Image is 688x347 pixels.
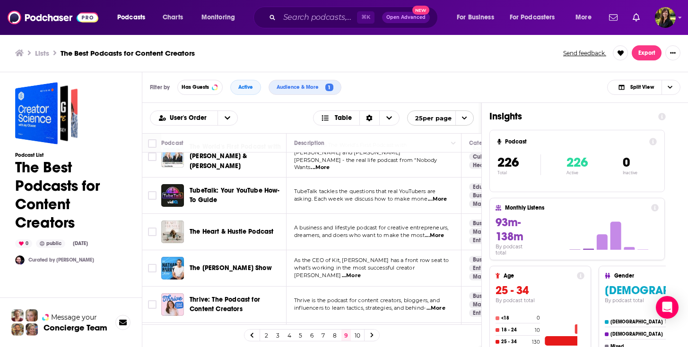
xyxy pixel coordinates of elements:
[15,82,78,144] a: The Best Podcasts for Content Creators
[150,115,218,121] button: open menu
[294,157,437,171] span: [PERSON_NAME] - the real life podcast from “Nobody Wants
[163,11,183,24] span: Charts
[177,80,223,95] button: Has Guests
[469,200,504,208] a: Marketing
[150,110,238,126] h2: Choose List sort
[569,10,603,25] button: open menu
[496,283,584,297] h3: 25 - 34
[428,195,447,203] span: ...More
[575,11,592,24] span: More
[408,111,452,126] span: 25 per page
[632,45,662,60] button: Export
[457,11,494,24] span: For Business
[469,309,512,317] a: Entrepreneur
[469,256,499,263] a: Business
[566,170,588,175] p: Active
[294,257,449,263] span: As the CEO of Kit, [PERSON_NAME] has a front row seat to
[161,257,184,279] a: The Nathan Barry Show
[44,323,107,332] h3: Concierge Team
[566,154,588,170] span: 226
[341,330,351,341] a: 9
[170,115,210,121] span: User's Order
[294,297,440,304] span: Thrive is the podcast for content creators, bloggers, and
[630,85,654,90] span: Split View
[469,153,496,161] a: Culture
[51,313,97,322] span: Message your
[496,297,584,304] h4: By podcast total
[190,264,272,272] span: The [PERSON_NAME] Show
[294,142,407,156] span: Welcome to The World's First Podcast with [PERSON_NAME] and [PERSON_NAME]
[161,137,183,149] div: Podcast
[307,330,317,341] a: 6
[412,6,429,15] span: New
[353,330,362,341] a: 10
[35,49,49,58] h3: Lists
[190,227,273,237] a: The Heart & Hustle Podcast
[510,11,555,24] span: For Podcasters
[607,80,680,95] button: Choose View
[537,315,540,321] h4: 0
[496,215,523,244] span: 93m-138m
[11,309,24,322] img: Sydney Profile
[238,85,253,90] span: Active
[655,7,676,28] span: Logged in as HowellMedia
[427,305,445,312] span: ...More
[386,15,426,20] span: Open Advanced
[469,228,504,236] a: Marketing
[623,170,637,175] p: Inactive
[285,330,294,341] a: 4
[469,292,499,300] a: Business
[497,170,540,175] p: Total
[469,161,495,169] a: Health
[148,191,157,200] span: Toggle select row
[504,272,573,279] h4: Age
[382,12,430,23] button: Open AdvancedNew
[277,85,322,90] span: Audience & More
[655,7,676,28] img: User Profile
[294,224,448,231] span: A business and lifestyle podcast for creative entrepreneurs,
[150,84,170,91] h3: Filter by
[469,301,504,308] a: Marketing
[469,273,504,280] a: Marketing
[36,239,65,248] div: public
[190,143,281,169] span: The World's First Podcast with [PERSON_NAME] & [PERSON_NAME]
[605,9,621,25] a: Show notifications dropdown
[501,339,530,345] h4: 25 - 34
[294,137,324,149] div: Description
[496,244,535,256] h4: By podcast total
[296,330,305,341] a: 5
[501,315,535,321] h4: <18
[330,330,340,341] a: 8
[655,7,676,28] button: Show profile menu
[190,186,280,204] span: TubeTalk: Your YouTube How-To Guide
[161,184,184,207] img: TubeTalk: Your YouTube How-To Guide
[218,111,237,125] button: open menu
[469,264,512,272] a: Entrepreneur
[469,237,512,244] a: Entrepreneur
[190,296,260,313] span: Thrive: The Podcast for Content Creators
[262,7,447,28] div: Search podcasts, credits, & more...
[195,10,247,25] button: open menu
[161,293,184,316] a: Thrive: The Podcast for Content Creators
[535,327,540,333] h4: 10
[15,158,127,232] h1: The Best Podcasts for Content Creators
[313,110,400,126] h2: Choose View
[294,305,426,311] span: influencers to learn tactics, strategies, and behind-
[294,264,415,279] span: what’s working in the most successful creator [PERSON_NAME]
[504,10,569,25] button: open menu
[665,319,672,325] h4: 152
[15,152,127,158] h3: Podcast List
[161,145,184,168] img: The World's First Podcast with Erin & Sara Foster
[325,84,333,92] span: 1
[497,154,519,170] span: 226
[157,10,189,25] a: Charts
[279,10,357,25] input: Search podcasts, credits, & more...
[505,204,647,211] h4: Monthly Listens
[61,49,195,58] h3: The Best Podcasts for Content Creators
[190,295,283,314] a: Thrive: The Podcast for Content Creators
[469,183,505,191] a: Education
[26,323,38,336] img: Barbara Profile
[15,255,25,265] img: trentanderson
